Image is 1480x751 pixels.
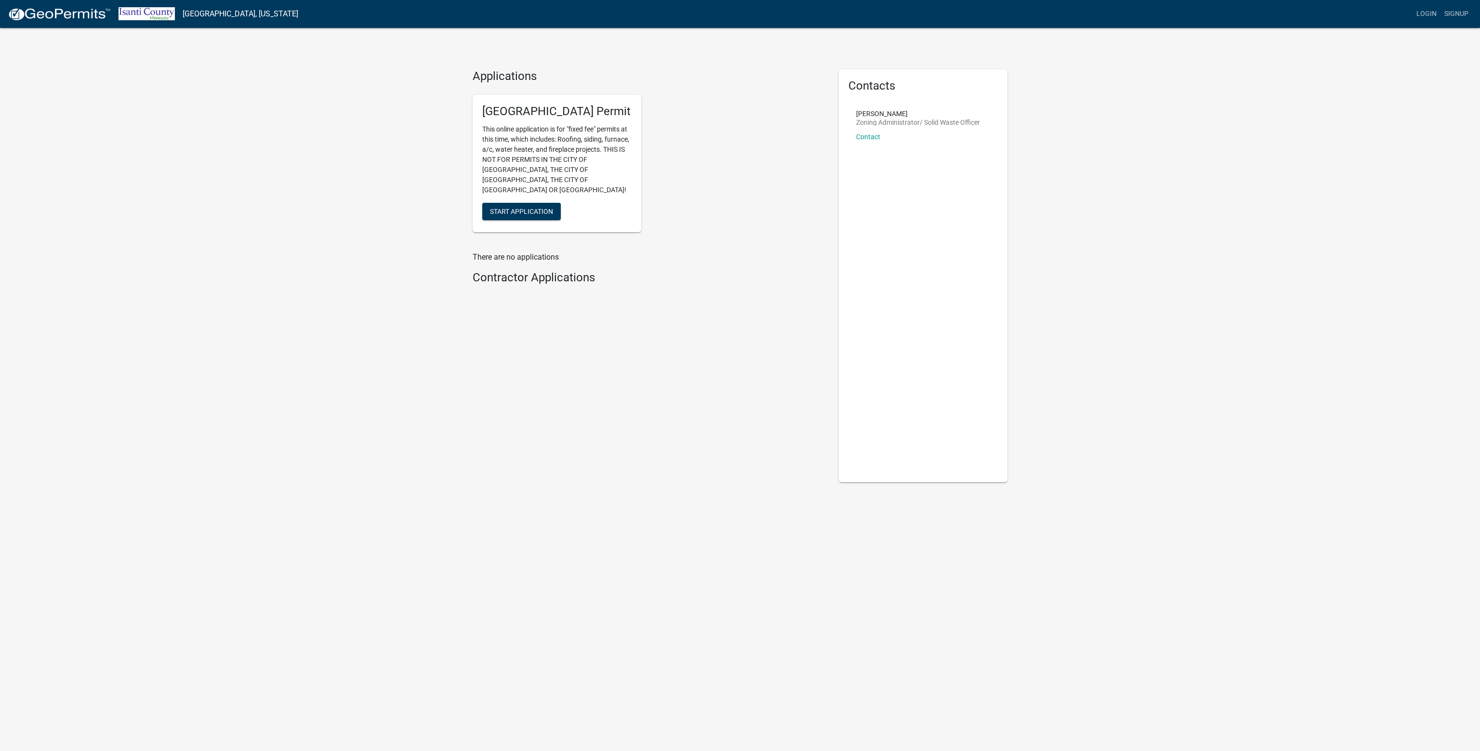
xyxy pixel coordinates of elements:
h4: Applications [473,69,824,83]
button: Start Application [482,203,561,220]
p: This online application is for "fixed fee" permits at this time, which includes: Roofing, siding,... [482,124,632,195]
p: There are no applications [473,251,824,263]
wm-workflow-list-section: Applications [473,69,824,240]
wm-workflow-list-section: Contractor Applications [473,271,824,289]
img: Isanti County, Minnesota [119,7,175,20]
p: Zoning Administrator/ Solid Waste Officer [856,119,980,126]
h4: Contractor Applications [473,271,824,285]
p: [PERSON_NAME] [856,110,980,117]
h5: [GEOGRAPHIC_DATA] Permit [482,105,632,119]
a: Contact [856,133,880,141]
span: Start Application [490,207,553,215]
h5: Contacts [848,79,998,93]
a: Login [1413,5,1440,23]
a: Signup [1440,5,1472,23]
a: [GEOGRAPHIC_DATA], [US_STATE] [183,6,298,22]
